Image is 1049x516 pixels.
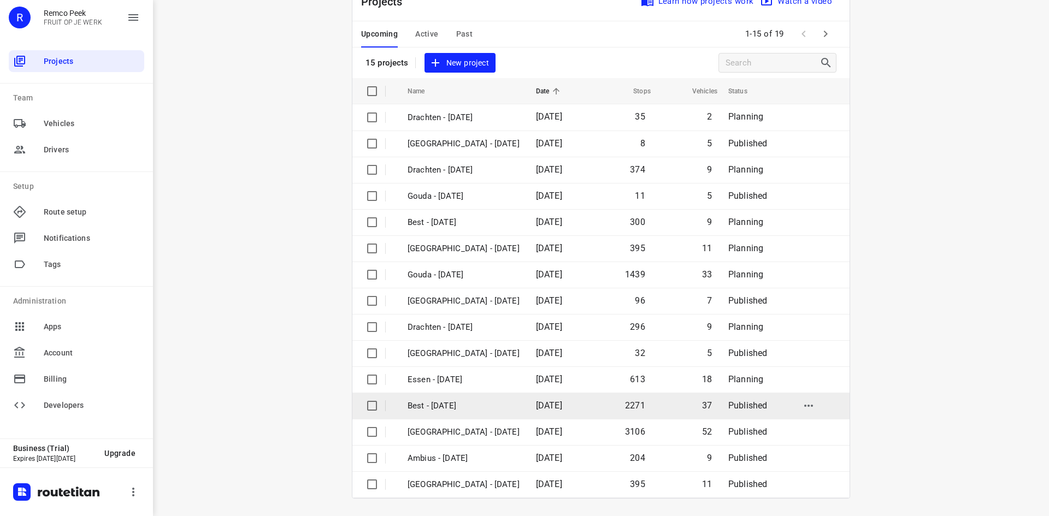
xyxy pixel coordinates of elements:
[9,7,31,28] div: R
[702,400,712,411] span: 37
[44,19,102,26] p: FRUIT OP JE WERK
[536,295,562,306] span: [DATE]
[728,269,763,280] span: Planning
[815,23,836,45] span: Next Page
[44,9,102,17] p: Remco Peek
[536,138,562,149] span: [DATE]
[678,85,717,98] span: Vehicles
[9,394,144,416] div: Developers
[408,373,520,386] p: Essen - Monday
[536,426,562,437] span: [DATE]
[630,217,645,227] span: 300
[361,27,398,41] span: Upcoming
[640,138,645,149] span: 8
[9,50,144,72] div: Projects
[728,85,762,98] span: Status
[630,164,645,175] span: 374
[707,217,712,227] span: 9
[408,321,520,334] p: Drachten - [DATE]
[707,453,712,463] span: 9
[728,426,768,437] span: Published
[9,227,144,249] div: Notifications
[425,53,496,73] button: New project
[13,92,144,104] p: Team
[9,201,144,223] div: Route setup
[728,322,763,332] span: Planning
[44,56,140,67] span: Projects
[630,374,645,384] span: 613
[536,85,564,98] span: Date
[630,479,645,489] span: 395
[408,190,520,203] p: Gouda - [DATE]
[44,321,140,333] span: Apps
[13,295,144,307] p: Administration
[630,453,645,463] span: 204
[728,164,763,175] span: Planning
[9,316,144,337] div: Apps
[9,112,144,134] div: Vehicles
[536,243,562,253] span: [DATE]
[415,27,438,41] span: Active
[728,111,763,122] span: Planning
[13,181,144,192] p: Setup
[431,56,489,70] span: New project
[707,138,712,149] span: 5
[408,347,520,360] p: [GEOGRAPHIC_DATA] - [DATE]
[104,449,135,458] span: Upgrade
[741,22,788,46] span: 1-15 of 19
[13,455,96,462] p: Expires [DATE][DATE]
[366,58,409,68] p: 15 projects
[536,111,562,122] span: [DATE]
[728,374,763,384] span: Planning
[728,453,768,463] span: Published
[536,400,562,411] span: [DATE]
[635,348,645,358] span: 32
[625,269,645,280] span: 1439
[456,27,473,41] span: Past
[536,164,562,175] span: [DATE]
[536,374,562,384] span: [DATE]
[536,348,562,358] span: [DATE]
[408,426,520,438] p: [GEOGRAPHIC_DATA] - [DATE]
[536,191,562,201] span: [DATE]
[44,347,140,359] span: Account
[44,118,140,129] span: Vehicles
[702,374,712,384] span: 18
[408,269,520,281] p: Gouda - [DATE]
[44,206,140,218] span: Route setup
[408,242,520,255] p: [GEOGRAPHIC_DATA] - [DATE]
[793,23,815,45] span: Previous Page
[728,138,768,149] span: Published
[9,253,144,275] div: Tags
[13,444,96,453] p: Business (Trial)
[630,243,645,253] span: 395
[408,216,520,229] p: Best - [DATE]
[619,85,651,98] span: Stops
[707,322,712,332] span: 9
[635,191,645,201] span: 11
[728,348,768,358] span: Published
[408,478,520,491] p: Antwerpen - Monday
[707,164,712,175] span: 9
[707,348,712,358] span: 5
[625,400,645,411] span: 2271
[408,452,520,465] p: Ambius - [DATE]
[702,269,712,280] span: 33
[9,139,144,161] div: Drivers
[44,259,140,270] span: Tags
[707,111,712,122] span: 2
[44,400,140,411] span: Developers
[635,111,645,122] span: 35
[408,400,520,412] p: Best - [DATE]
[726,55,820,72] input: Search projects
[408,85,439,98] span: Name
[44,144,140,156] span: Drivers
[536,453,562,463] span: [DATE]
[96,443,144,463] button: Upgrade
[728,217,763,227] span: Planning
[707,191,712,201] span: 5
[702,243,712,253] span: 11
[536,217,562,227] span: [DATE]
[702,479,712,489] span: 11
[536,322,562,332] span: [DATE]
